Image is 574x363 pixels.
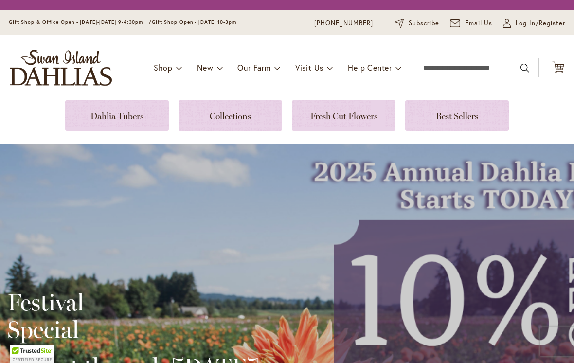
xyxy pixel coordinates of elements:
[465,18,493,28] span: Email Us
[314,18,373,28] a: [PHONE_NUMBER]
[516,18,565,28] span: Log In/Register
[7,289,260,343] h2: Festival Special
[348,62,392,73] span: Help Center
[503,18,565,28] a: Log In/Register
[9,19,152,25] span: Gift Shop & Office Open - [DATE]-[DATE] 9-4:30pm /
[10,345,54,363] div: TrustedSite Certified
[295,62,323,73] span: Visit Us
[10,50,112,86] a: store logo
[154,62,173,73] span: Shop
[409,18,439,28] span: Subscribe
[152,19,236,25] span: Gift Shop Open - [DATE] 10-3pm
[450,18,493,28] a: Email Us
[395,18,439,28] a: Subscribe
[197,62,213,73] span: New
[237,62,270,73] span: Our Farm
[520,60,529,76] button: Search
